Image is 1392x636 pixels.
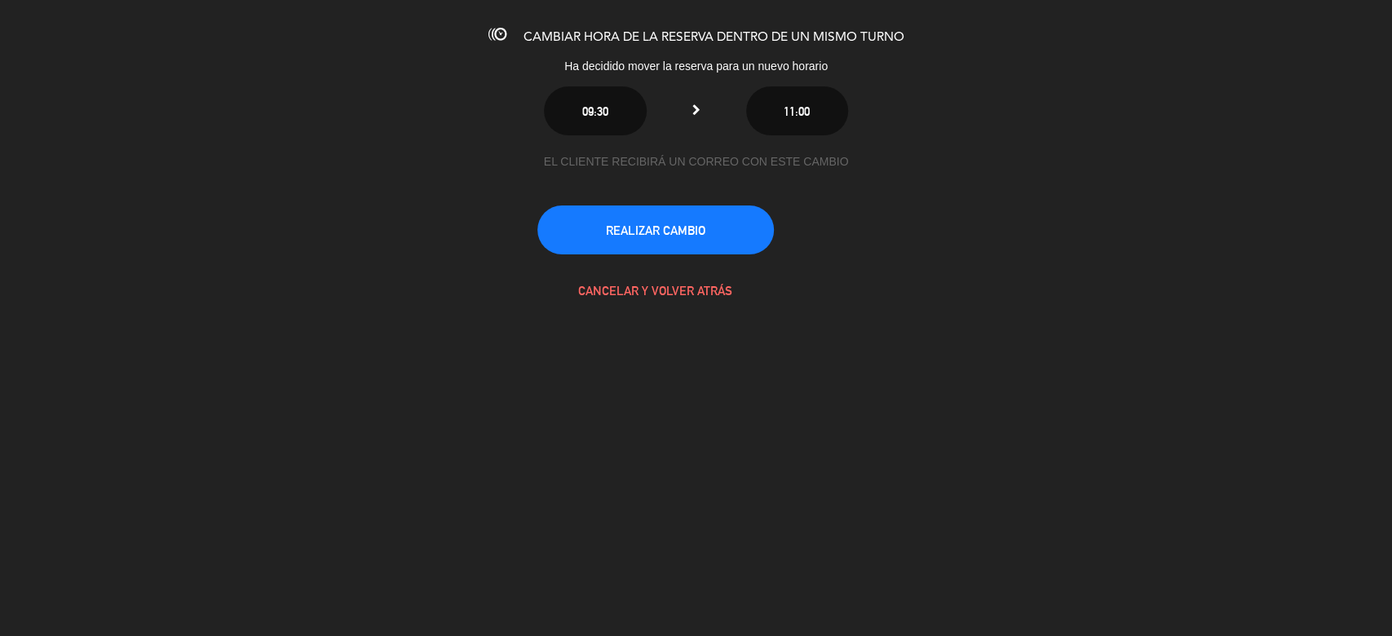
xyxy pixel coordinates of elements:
span: CAMBIAR HORA DE LA RESERVA DENTRO DE UN MISMO TURNO [524,31,904,44]
span: 11:00 [784,104,810,118]
span: 09:30 [582,104,608,118]
button: 11:00 [746,86,848,135]
button: REALIZAR CAMBIO [537,205,774,254]
div: EL CLIENTE RECIBIRÁ UN CORREO CON ESTE CAMBIO [537,152,855,171]
button: CANCELAR Y VOLVER ATRÁS [537,266,774,315]
button: 09:30 [544,86,646,135]
div: Ha decidido mover la reserva para un nuevo horario [427,57,966,76]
